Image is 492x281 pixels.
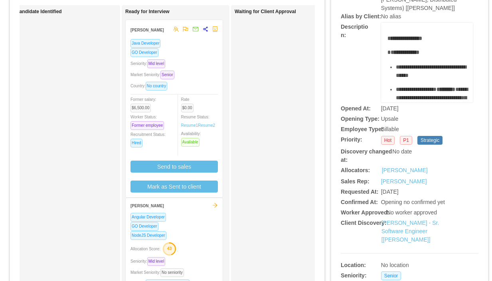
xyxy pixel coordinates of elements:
a: Resume1 [181,122,198,128]
span: Mid level [147,257,165,266]
div: No location [381,261,450,269]
span: Senior [160,71,174,79]
span: Country: [130,84,170,88]
h1: Waiting for Client Approval [235,9,346,15]
span: arrow-right [212,202,218,208]
span: Opening no confirmed yet [381,199,445,205]
span: Rate [181,97,197,110]
h1: Candidate Identified [16,9,128,15]
span: Availability: [181,132,203,144]
b: Priority: [341,136,362,143]
span: Senior [381,271,401,280]
text: 43 [167,246,172,251]
span: Seniority: [130,259,168,263]
span: $0.00 [181,104,194,112]
a: [PERSON_NAME] - Sr. Software Engineer [[PERSON_NAME]] [381,220,439,243]
div: rdw-editor [387,34,467,114]
b: Seniority: [341,272,367,279]
div: rdw-wrapper [381,23,473,102]
button: mail [188,23,199,36]
span: No country [146,82,167,90]
strong: [PERSON_NAME] [130,28,164,32]
span: Worker Status: [130,115,167,128]
span: Java Developer [130,39,160,48]
a: [PERSON_NAME] [382,166,428,175]
span: Available [181,138,200,147]
b: Employee Type: [341,126,383,132]
b: Sales Rep: [341,178,369,185]
span: GO Developer [130,48,158,57]
span: Hired [130,139,142,147]
span: [DATE] [381,189,399,195]
strong: [PERSON_NAME] [130,204,164,208]
span: share-alt [203,26,208,32]
a: [PERSON_NAME] [381,178,427,185]
h1: Ready for Interview [125,9,237,15]
a: Resume2 [198,122,215,128]
span: Strategic [417,136,443,145]
span: team [173,26,179,32]
span: No worker approved [387,209,437,216]
span: P1 [400,136,412,145]
b: Client Discovery: [341,220,386,226]
span: Angular Developer [130,213,166,222]
span: Allocation Score: [130,247,160,251]
b: Alias by Client: [341,13,381,20]
button: 43 [160,242,176,255]
span: Former salary: [130,97,156,110]
span: Hot [381,136,395,145]
span: No seniority [160,268,184,277]
span: robot [212,26,218,32]
span: $6,500.00 [130,104,151,112]
b: Opening Type: [341,116,379,122]
b: Location: [341,262,366,268]
span: Recruitment Status: [130,132,166,145]
b: Worker Approved: [341,209,389,216]
span: Former employee [130,121,164,130]
b: Description: [341,24,368,38]
span: [DATE] [381,105,399,112]
b: Discovery changed at: [341,148,392,163]
span: Resume Status: [181,115,215,128]
b: Opened At: [341,105,371,112]
button: Send to sales [130,161,218,173]
span: Seniority: [130,61,168,66]
span: NodeJS Developer [130,231,166,240]
b: Confirmed At: [341,199,378,205]
span: flag [183,26,188,32]
span: Market Seniority: [130,73,178,77]
b: Allocators: [341,167,370,173]
span: Upsale [381,116,399,122]
span: No date [392,148,412,155]
span: Mid level [147,59,165,68]
span: Billable [381,126,399,132]
b: Requested At: [341,189,378,195]
span: No alias [381,13,401,20]
span: GO Developer [130,222,158,231]
span: Market Seniority: [130,270,187,275]
button: Mark as Sent to client [130,181,218,193]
